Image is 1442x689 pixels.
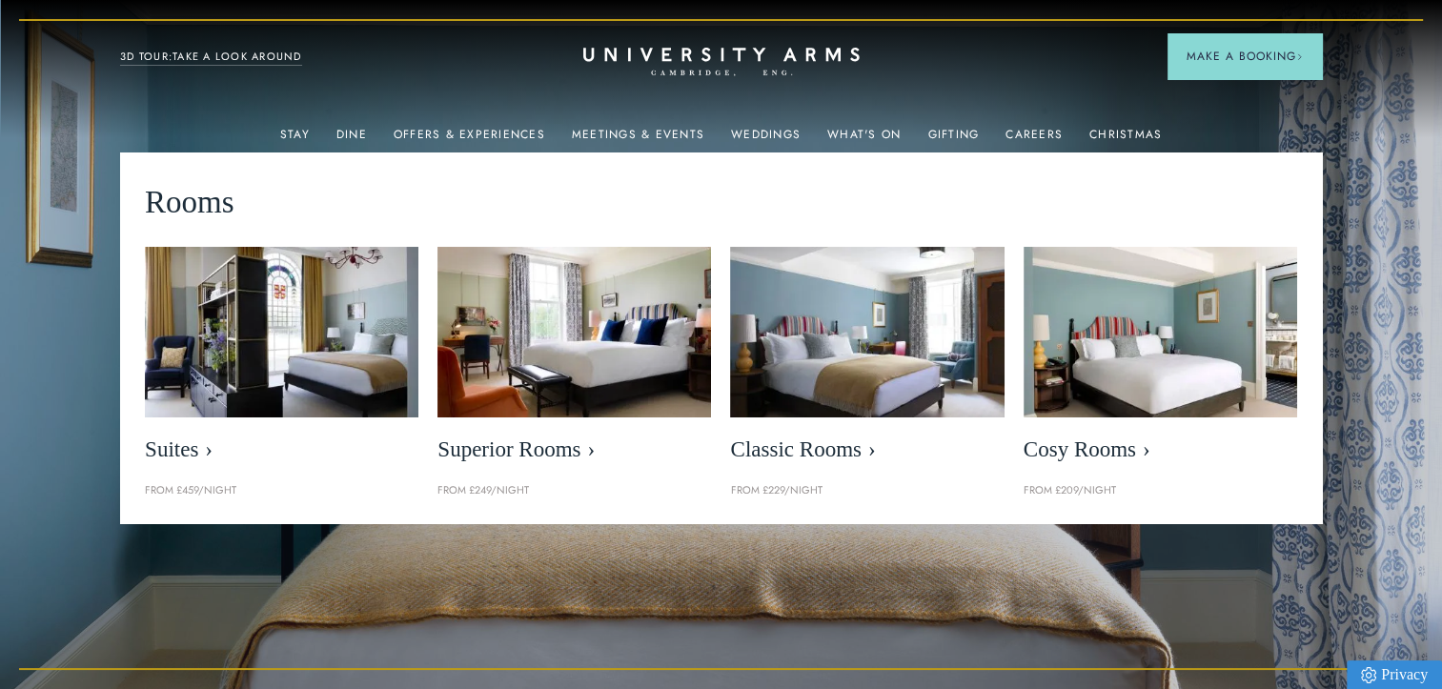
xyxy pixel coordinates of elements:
img: image-0c4e569bfe2498b75de12d7d88bf10a1f5f839d4-400x250-jpg [1024,247,1297,418]
a: Home [583,48,860,77]
a: Meetings & Events [572,128,704,152]
span: Make a Booking [1187,48,1303,65]
img: Arrow icon [1296,53,1303,60]
a: Stay [280,128,310,152]
a: image-7eccef6fe4fe90343db89eb79f703814c40db8b4-400x250-jpg Classic Rooms [730,247,1004,473]
span: Superior Rooms [437,436,711,463]
a: Offers & Experiences [394,128,545,152]
a: 3D TOUR:TAKE A LOOK AROUND [120,49,302,66]
a: Gifting [927,128,979,152]
a: Dine [336,128,367,152]
span: Cosy Rooms [1024,436,1297,463]
a: image-0c4e569bfe2498b75de12d7d88bf10a1f5f839d4-400x250-jpg Cosy Rooms [1024,247,1297,473]
a: image-21e87f5add22128270780cf7737b92e839d7d65d-400x250-jpg Suites [145,247,418,473]
img: Privacy [1361,667,1376,683]
p: From £459/night [145,482,418,499]
p: From £229/night [730,482,1004,499]
img: image-5bdf0f703dacc765be5ca7f9d527278f30b65e65-400x250-jpg [437,247,711,418]
button: Make a BookingArrow icon [1168,33,1322,79]
span: Classic Rooms [730,436,1004,463]
p: From £249/night [437,482,711,499]
a: Weddings [731,128,801,152]
span: Suites [145,436,418,463]
a: image-5bdf0f703dacc765be5ca7f9d527278f30b65e65-400x250-jpg Superior Rooms [437,247,711,473]
a: What's On [827,128,901,152]
a: Privacy [1347,660,1442,689]
img: image-7eccef6fe4fe90343db89eb79f703814c40db8b4-400x250-jpg [730,247,1004,418]
span: Rooms [145,177,234,228]
a: Christmas [1089,128,1162,152]
img: image-21e87f5add22128270780cf7737b92e839d7d65d-400x250-jpg [145,247,418,418]
a: Careers [1005,128,1063,152]
p: From £209/night [1024,482,1297,499]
